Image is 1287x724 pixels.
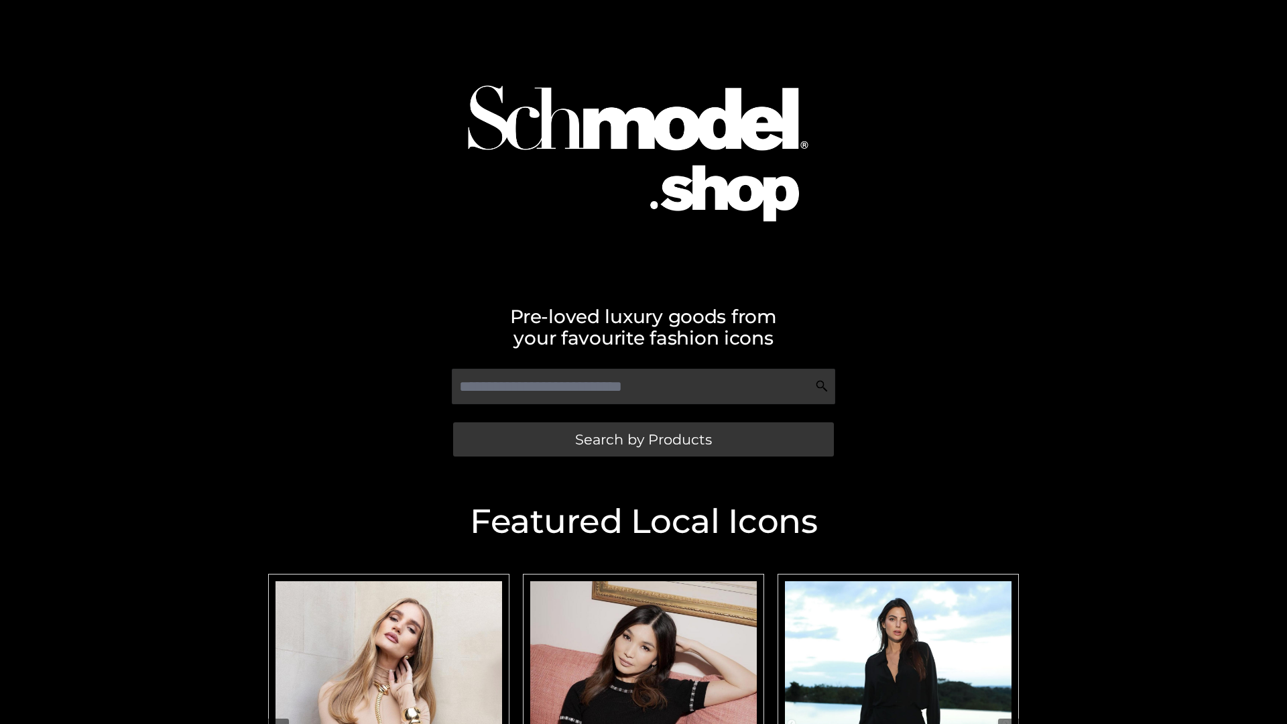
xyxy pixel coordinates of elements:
a: Search by Products [453,422,834,457]
h2: Featured Local Icons​ [261,505,1026,538]
span: Search by Products [575,432,712,446]
h2: Pre-loved luxury goods from your favourite fashion icons [261,306,1026,349]
img: Search Icon [815,379,829,393]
